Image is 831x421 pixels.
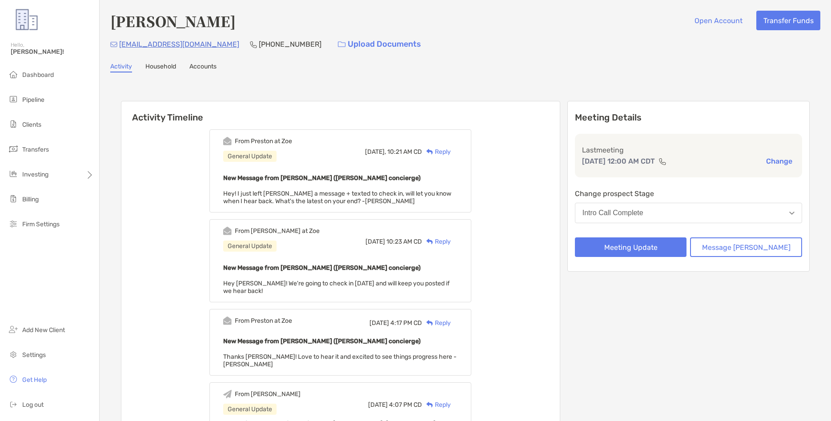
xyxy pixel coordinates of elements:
img: Event icon [223,390,232,398]
img: Email Icon [110,42,117,47]
div: From [PERSON_NAME] [235,390,301,398]
span: [DATE], [365,148,386,156]
button: Open Account [687,11,749,30]
img: Event icon [223,317,232,325]
button: Intro Call Complete [575,203,802,223]
span: 10:21 AM CD [387,148,422,156]
img: logout icon [8,399,19,409]
a: Household [145,63,176,72]
button: Message [PERSON_NAME] [690,237,802,257]
h6: Activity Timeline [121,101,560,123]
div: From [PERSON_NAME] at Zoe [235,227,320,235]
div: From Preston at Zoe [235,317,292,325]
div: Reply [422,147,451,156]
span: Firm Settings [22,221,60,228]
img: pipeline icon [8,94,19,104]
div: Reply [422,237,451,246]
p: [PHONE_NUMBER] [259,39,321,50]
b: New Message from [PERSON_NAME] ([PERSON_NAME] concierge) [223,264,421,272]
span: [DATE] [368,401,388,409]
span: Thanks [PERSON_NAME]! Love to hear it and excited to see things progress here -[PERSON_NAME] [223,353,457,368]
span: Hey [PERSON_NAME]! We're going to check in [DATE] and will keep you posted if we hear back! [223,280,450,295]
span: Add New Client [22,326,65,334]
a: Upload Documents [332,35,427,54]
p: [EMAIL_ADDRESS][DOMAIN_NAME] [119,39,239,50]
span: [DATE] [365,238,385,245]
span: Investing [22,171,48,178]
button: Meeting Update [575,237,687,257]
p: [DATE] 12:00 AM CDT [582,156,655,167]
button: Transfer Funds [756,11,820,30]
img: firm-settings icon [8,218,19,229]
img: Event icon [223,227,232,235]
span: Log out [22,401,44,409]
img: get-help icon [8,374,19,385]
span: Settings [22,351,46,359]
span: Clients [22,121,41,128]
img: dashboard icon [8,69,19,80]
img: Reply icon [426,402,433,408]
img: Event icon [223,137,232,145]
img: Reply icon [426,149,433,155]
img: transfers icon [8,144,19,154]
span: Get Help [22,376,47,384]
div: Intro Call Complete [582,209,643,217]
button: Change [763,156,795,166]
img: Reply icon [426,239,433,245]
p: Change prospect Stage [575,188,802,199]
h4: [PERSON_NAME] [110,11,236,31]
img: billing icon [8,193,19,204]
span: Billing [22,196,39,203]
img: settings icon [8,349,19,360]
b: New Message from [PERSON_NAME] ([PERSON_NAME] concierge) [223,337,421,345]
div: General Update [223,151,277,162]
img: button icon [338,41,345,48]
img: Phone Icon [250,41,257,48]
div: From Preston at Zoe [235,137,292,145]
img: communication type [658,158,666,165]
span: 4:17 PM CD [390,319,422,327]
span: 10:23 AM CD [386,238,422,245]
img: Zoe Logo [11,4,43,36]
img: clients icon [8,119,19,129]
img: Reply icon [426,320,433,326]
div: Reply [422,318,451,328]
span: [PERSON_NAME]! [11,48,94,56]
span: Hey! I just left [PERSON_NAME] a message + texted to check in, will let you know when I hear back... [223,190,451,205]
a: Activity [110,63,132,72]
img: investing icon [8,168,19,179]
span: Dashboard [22,71,54,79]
img: add_new_client icon [8,324,19,335]
a: Accounts [189,63,217,72]
b: New Message from [PERSON_NAME] ([PERSON_NAME] concierge) [223,174,421,182]
div: General Update [223,404,277,415]
p: Last meeting [582,144,795,156]
img: Open dropdown arrow [789,212,795,215]
div: General Update [223,241,277,252]
p: Meeting Details [575,112,802,123]
span: Pipeline [22,96,44,104]
span: 4:07 PM CD [389,401,422,409]
span: Transfers [22,146,49,153]
div: Reply [422,400,451,409]
span: [DATE] [369,319,389,327]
